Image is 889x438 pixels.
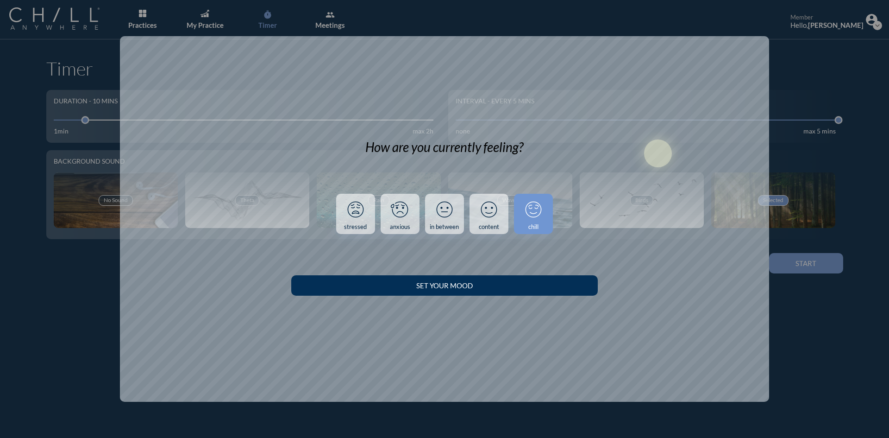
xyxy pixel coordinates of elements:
a: stressed [336,194,375,235]
button: Set your Mood [291,275,597,296]
a: content [470,194,508,235]
div: content [479,223,499,231]
div: chill [528,223,538,231]
div: in between [430,223,459,231]
a: chill [514,194,553,235]
div: Set your Mood [307,281,581,290]
div: How are you currently feeling? [365,140,523,155]
a: anxious [381,194,419,235]
div: anxious [390,223,410,231]
div: stressed [344,223,367,231]
a: in between [425,194,464,235]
